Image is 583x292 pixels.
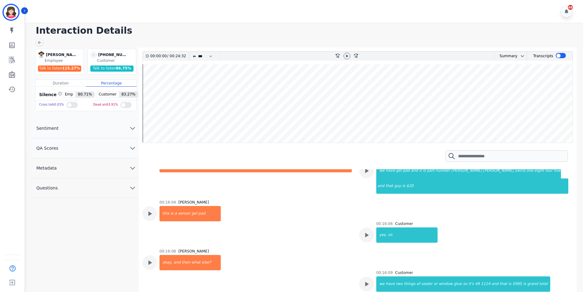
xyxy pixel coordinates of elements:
div: $20 [406,178,569,194]
span: Emp [62,92,76,97]
div: and [410,163,419,178]
div: [PERSON_NAME] [451,163,483,178]
div: glue [453,276,462,292]
div: Transcripts [533,52,553,61]
h1: Interaction Details [36,25,577,36]
div: 00:16:08 [160,249,176,254]
svg: chevron down [129,125,136,132]
img: Bordered avatar [4,5,18,20]
button: chevron down [517,54,525,58]
div: yes, [377,227,388,243]
div: 49 [474,276,480,292]
div: is [522,276,527,292]
div: that [499,276,508,292]
svg: chevron down [520,54,525,58]
div: Cross talk 0.03 % [39,100,64,109]
div: sealer [421,276,433,292]
div: 00:24:32 [168,52,185,61]
div: it's [468,276,475,292]
div: gel [191,206,197,221]
div: we [377,163,385,178]
div: grand [527,276,539,292]
button: Metadata chevron down [32,158,139,178]
span: 80.71 % [76,92,95,97]
span: 83.27 % [119,92,138,97]
div: what [191,255,201,270]
span: Sentiment [32,125,63,131]
div: sensor [178,206,191,221]
div: is [402,178,406,194]
span: Customer [96,92,119,97]
div: is [422,163,427,178]
div: a [174,206,177,221]
div: or [433,276,438,292]
div: Customer [97,58,135,63]
svg: chevron down [129,184,136,192]
div: 00:16:04 [160,200,176,205]
div: Employee [45,58,82,63]
button: QA Scores chevron down [32,138,139,158]
div: is [508,276,512,292]
div: is [170,206,174,221]
div: okay, [160,255,173,270]
div: of [416,276,421,292]
div: one [526,163,534,178]
div: so [462,276,468,292]
div: 00:00:00 [150,52,167,61]
div: / [150,52,188,61]
div: window [438,276,453,292]
div: Summary [495,52,517,61]
div: 00:16:09 [376,270,393,275]
div: and [377,178,385,194]
div: pad [402,163,411,178]
span: Metadata [32,165,62,171]
div: sir. [387,227,437,243]
div: else? [201,255,221,270]
div: number [435,163,451,178]
div: it [419,163,422,178]
div: Customer [395,270,413,275]
div: things [403,276,416,292]
div: and [491,276,499,292]
span: Questions [32,185,63,191]
span: 86.75 % [116,66,131,70]
div: have [385,163,395,178]
div: pad [198,206,221,221]
div: Silence [38,92,62,98]
div: eight [534,163,545,178]
div: [PERSON_NAME] [179,249,209,254]
div: Duration [36,80,86,87]
span: QA Scores [32,145,63,151]
div: four [544,163,553,178]
div: two [395,276,403,292]
div: Dead air 63.91 % [93,100,118,109]
div: Percentage [86,80,137,87]
div: gel [395,163,402,178]
div: Talk to listen [90,66,134,72]
svg: chevron down [129,144,136,152]
div: that [385,178,393,194]
div: 00:16:06 [376,221,393,226]
div: guy [394,178,402,194]
span: - [90,51,97,58]
div: total [539,276,550,292]
div: [PHONE_NUMBER] [98,51,129,58]
button: Sentiment chevron down [32,118,139,138]
div: we [377,276,385,292]
div: [PERSON_NAME] [179,200,209,205]
div: [PERSON_NAME] [46,51,77,58]
div: this [160,206,170,221]
svg: chevron down [129,164,136,172]
div: 48 [568,5,573,10]
div: sierra [514,163,526,178]
div: Talk to listen [38,66,81,72]
div: 5995 [512,276,523,292]
div: and [173,255,181,270]
button: Questions chevron down [32,178,139,198]
span: 115.27 % [62,66,80,70]
div: 1124 [480,276,491,292]
div: have [385,276,395,292]
div: part [426,163,435,178]
div: then [181,255,191,270]
div: Customer [395,221,413,226]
